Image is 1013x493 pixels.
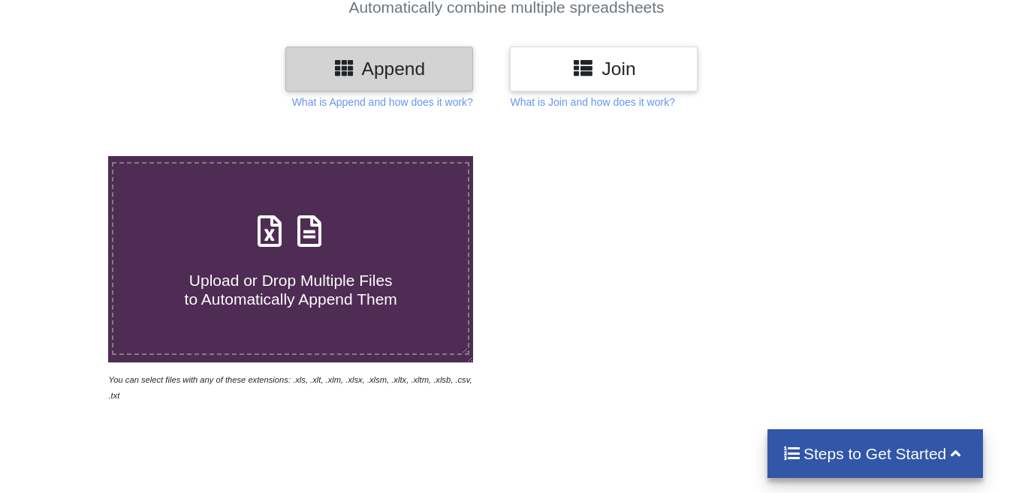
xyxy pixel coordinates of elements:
p: What is Append and how does it work? [292,95,473,110]
h4: Steps to Get Started [782,444,968,463]
span: Upload or Drop Multiple Files to Automatically Append Them [185,272,397,308]
i: You can select files with any of these extensions: .xls, .xlt, .xlm, .xlsx, .xlsm, .xltx, .xltm, ... [108,375,472,400]
h3: Append [297,58,462,80]
p: What is Join and how does it work? [510,95,674,110]
h3: Join [521,58,686,80]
